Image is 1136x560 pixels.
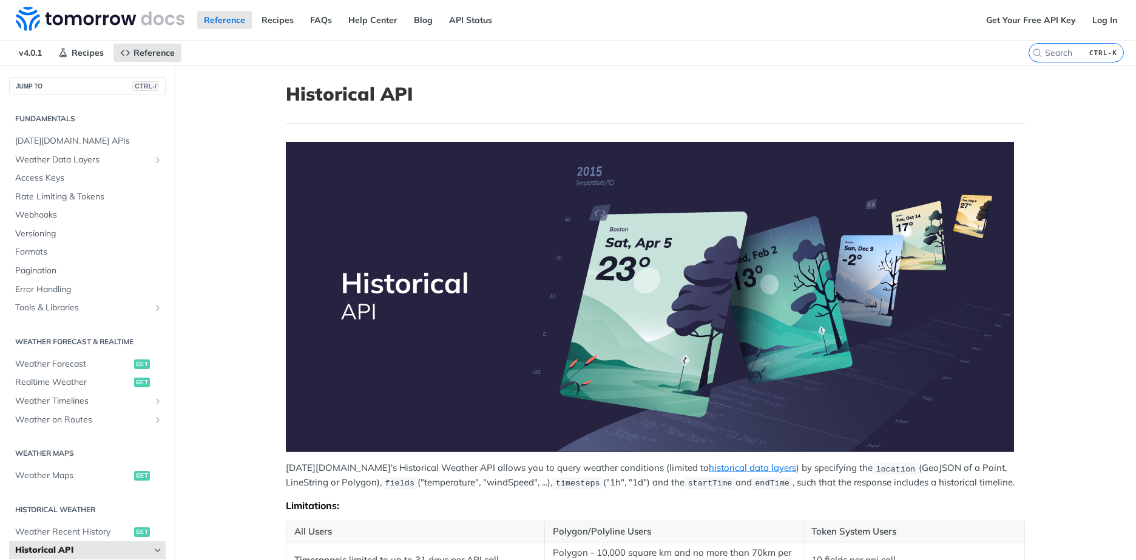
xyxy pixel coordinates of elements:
span: get [134,527,150,537]
a: Weather Recent Historyget [9,523,166,541]
span: Weather Forecast [15,358,131,370]
span: Formats [15,246,163,258]
span: CTRL-/ [132,81,159,91]
a: Recipes [52,44,110,62]
h2: Weather Maps [9,448,166,459]
span: Expand image [286,142,1025,452]
a: Access Keys [9,169,166,187]
span: get [134,359,150,369]
span: Weather Data Layers [15,154,150,166]
span: Historical API [15,544,150,556]
a: Webhooks [9,206,166,224]
a: Weather Forecastget [9,355,166,373]
button: Show subpages for Tools & Libraries [153,303,163,313]
span: Weather Timelines [15,395,150,407]
span: startTime [688,479,732,488]
span: fields [385,479,414,488]
span: Realtime Weather [15,376,131,388]
span: Versioning [15,228,163,240]
a: Realtime Weatherget [9,373,166,392]
span: Tools & Libraries [15,302,150,314]
svg: Search [1032,48,1042,58]
span: Error Handling [15,284,163,296]
h2: Weather Forecast & realtime [9,336,166,347]
div: Limitations: [286,499,1025,512]
span: endTime [755,479,789,488]
span: get [134,471,150,481]
span: v4.0.1 [12,44,49,62]
a: [DATE][DOMAIN_NAME] APIs [9,132,166,150]
button: JUMP TOCTRL-/ [9,77,166,95]
a: Tools & LibrariesShow subpages for Tools & Libraries [9,299,166,317]
a: Pagination [9,262,166,280]
button: Show subpages for Weather Timelines [153,396,163,406]
th: Polygon/Polyline Users [544,521,803,542]
button: Show subpages for Weather on Routes [153,415,163,425]
a: Weather on RoutesShow subpages for Weather on Routes [9,411,166,429]
span: Rate Limiting & Tokens [15,191,163,203]
span: Reference [134,47,175,58]
a: Versioning [9,225,166,243]
span: Weather Maps [15,470,131,482]
button: Hide subpages for Historical API [153,545,163,555]
span: Recipes [72,47,104,58]
a: Blog [407,11,439,29]
a: historical data layers [709,462,796,473]
span: Weather on Routes [15,414,150,426]
span: [DATE][DOMAIN_NAME] APIs [15,135,163,147]
a: FAQs [303,11,339,29]
h1: Historical API [286,83,1025,105]
th: All Users [286,521,545,542]
a: Recipes [255,11,300,29]
button: Show subpages for Weather Data Layers [153,155,163,165]
h2: Fundamentals [9,113,166,124]
img: Historical-API.png [286,142,1014,452]
span: Webhooks [15,209,163,221]
kbd: CTRL-K [1086,47,1120,59]
span: Weather Recent History [15,526,131,538]
span: timesteps [556,479,600,488]
a: Get Your Free API Key [979,11,1083,29]
a: Reference [197,11,252,29]
a: Error Handling [9,281,166,299]
a: Rate Limiting & Tokens [9,188,166,206]
a: Log In [1086,11,1124,29]
a: Formats [9,243,166,261]
a: Reference [113,44,181,62]
img: Tomorrow.io Weather API Docs [16,7,184,31]
span: get [134,378,150,387]
a: Historical APIHide subpages for Historical API [9,541,166,559]
a: Help Center [342,11,404,29]
span: location [876,464,915,473]
th: Token System Users [803,521,1024,542]
span: Pagination [15,265,163,277]
a: Weather TimelinesShow subpages for Weather Timelines [9,392,166,410]
span: Access Keys [15,172,163,184]
p: [DATE][DOMAIN_NAME]'s Historical Weather API allows you to query weather conditions (limited to )... [286,461,1025,490]
h2: Historical Weather [9,504,166,515]
a: Weather Data LayersShow subpages for Weather Data Layers [9,151,166,169]
a: API Status [442,11,499,29]
a: Weather Mapsget [9,467,166,485]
